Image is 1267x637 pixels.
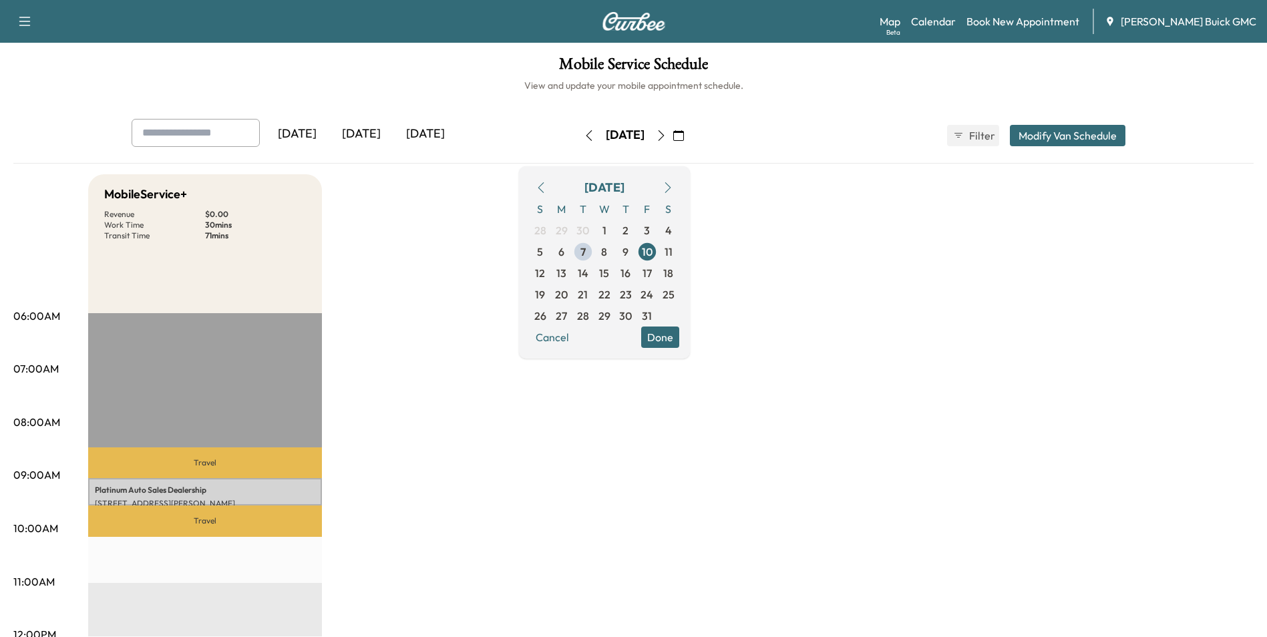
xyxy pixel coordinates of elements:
span: 5 [537,244,543,260]
h5: MobileService+ [104,185,187,204]
span: 30 [576,222,589,238]
a: MapBeta [880,13,900,29]
p: $ 0.00 [205,209,306,220]
p: Work Time [104,220,205,230]
span: 25 [663,286,675,302]
span: 30 [619,308,632,324]
p: 09:00AM [13,467,60,483]
p: Platinum Auto Sales Dealership [95,485,315,495]
span: 2 [622,222,628,238]
span: 29 [598,308,610,324]
span: W [594,198,615,220]
span: 27 [556,308,567,324]
span: 24 [641,286,653,302]
p: 06:00AM [13,308,60,324]
span: 15 [599,265,609,281]
span: S [530,198,551,220]
span: 28 [534,222,546,238]
span: 26 [534,308,546,324]
a: Calendar [911,13,956,29]
span: 16 [620,265,630,281]
div: [DATE] [393,119,458,150]
span: 14 [578,265,588,281]
span: 20 [555,286,568,302]
span: 12 [535,265,545,281]
span: 21 [578,286,588,302]
span: 6 [558,244,564,260]
p: 71 mins [205,230,306,241]
div: Beta [886,27,900,37]
span: 8 [601,244,607,260]
button: Filter [947,125,999,146]
span: 29 [556,222,568,238]
a: Book New Appointment [966,13,1079,29]
p: 08:00AM [13,414,60,430]
p: 10:00AM [13,520,58,536]
p: Travel [88,447,322,478]
p: Travel [88,505,322,537]
p: 07:00AM [13,361,59,377]
h1: Mobile Service Schedule [13,56,1254,79]
span: 1 [602,222,606,238]
h6: View and update your mobile appointment schedule. [13,79,1254,92]
p: 30 mins [205,220,306,230]
div: [DATE] [265,119,329,150]
button: Done [641,327,679,348]
span: M [551,198,572,220]
p: Revenue [104,209,205,220]
span: 9 [622,244,628,260]
span: 17 [643,265,652,281]
span: 23 [620,286,632,302]
img: Curbee Logo [602,12,666,31]
div: [DATE] [329,119,393,150]
span: F [637,198,658,220]
p: 11:00AM [13,574,55,590]
span: 28 [577,308,589,324]
button: Cancel [530,327,575,348]
span: 10 [642,244,653,260]
div: [DATE] [606,127,645,144]
span: 18 [663,265,673,281]
span: 4 [665,222,672,238]
span: 31 [642,308,652,324]
p: Transit Time [104,230,205,241]
span: 11 [665,244,673,260]
span: S [658,198,679,220]
p: [STREET_ADDRESS][PERSON_NAME] [95,498,315,509]
span: 7 [580,244,586,260]
div: [DATE] [584,178,624,197]
span: [PERSON_NAME] Buick GMC [1121,13,1256,29]
span: 13 [556,265,566,281]
span: T [572,198,594,220]
button: Modify Van Schedule [1010,125,1125,146]
span: 19 [535,286,545,302]
span: 22 [598,286,610,302]
span: Filter [969,128,993,144]
span: T [615,198,637,220]
span: 3 [644,222,650,238]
